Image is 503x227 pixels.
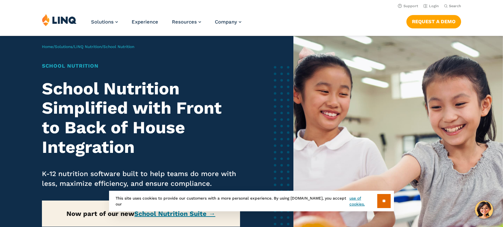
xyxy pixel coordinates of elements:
span: School Nutrition [103,44,134,49]
a: Login [423,4,439,8]
a: use of cookies. [349,195,377,207]
a: Solutions [91,19,118,25]
p: K-12 nutrition software built to help teams do more with less, maximize efficiency, and ensure co... [42,169,240,188]
span: Solutions [91,19,114,25]
button: Hello, have a question? Let’s chat. [475,201,493,219]
a: Home [42,44,53,49]
span: Company [215,19,237,25]
span: Resources [172,19,197,25]
span: Search [449,4,461,8]
a: Company [215,19,241,25]
a: Request a Demo [406,15,461,28]
button: Open Search Bar [444,4,461,8]
h2: School Nutrition Simplified with Front to Back of House Integration [42,79,240,157]
a: Experience [132,19,158,25]
a: Resources [172,19,201,25]
a: Solutions [55,44,72,49]
nav: Primary Navigation [91,14,241,35]
span: / / / [42,44,134,49]
a: Support [398,4,418,8]
div: This site uses cookies to provide our customers with a more personal experience. By using [DOMAIN... [109,191,394,211]
img: LINQ | K‑12 Software [42,14,77,26]
nav: Button Navigation [406,14,461,28]
a: LINQ Nutrition [74,44,102,49]
h1: School Nutrition [42,62,240,70]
